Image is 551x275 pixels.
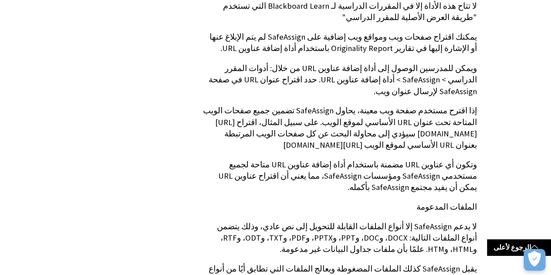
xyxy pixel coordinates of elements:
[203,159,477,193] p: وتكون أي عناوين URL مضمنة باستخدام أداة إضافة عناوين URL متاحة لجميع مستخدمي SafeAssign ومؤسسات S...
[203,105,477,150] p: إذا اقترح مستخدم صفحة ويب معينة، يحاول SafeAssign تضمين جميع صفحات الويب المتاحة تحت عنوان URL ال...
[203,201,477,212] p: الملفات المدعومة
[203,0,477,23] p: لا تتاح هذه الأداة إلا في المقررات الدراسية لـ Blackboard Learn التي تستخدم "طريقة العرض الأصلية ...
[524,249,545,271] button: فتح التفضيلات
[203,221,477,255] p: لا يدعم SafeAssign إلا أنواع الملفات القابلة للتحويل إلى نص عادي، وذلك يتضمن أنواع الملفات التالي...
[203,62,477,97] p: ويمكن للمدرسين الوصول إلى أداة إضافة عناوين URL من خلال: أدوات المقرر الدراسي > SafeAssign > أداة...
[203,31,477,54] p: يمكنك اقتراح صفحات ويب ومواقع ويب إضافية على SafeAssign لم يتم الإبلاغ عنها أو الإشارة إليها في ت...
[487,239,551,255] a: الرجوع لأعلى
